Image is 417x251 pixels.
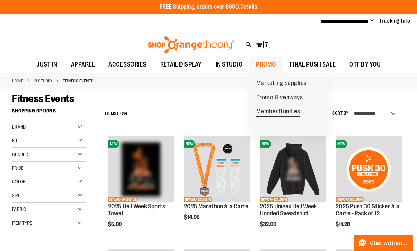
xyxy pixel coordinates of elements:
a: IN STUDIO [209,57,250,72]
div: product [181,133,253,238]
span: Marketing Supplies [256,80,307,88]
span: Chat with an Expert [370,240,409,247]
a: Promo Giveaways [250,91,310,105]
a: Details [240,4,257,10]
p: FREE Shipping, orders over $600. [160,3,257,11]
span: FINAL PUSH SALE [290,57,336,72]
span: Price [12,165,23,171]
span: Promo Giveaways [256,94,303,103]
span: NEW [184,140,195,148]
span: Gender [12,152,28,157]
span: NEW [336,140,347,148]
div: product [332,133,405,245]
span: APPAREL [71,57,95,72]
ul: PROMO [250,73,328,133]
span: Fitness Events [12,93,74,105]
a: RETAIL DISPLAY [153,57,209,73]
a: 2025 Marathon à la Carte [184,203,248,210]
span: IN STUDIO [216,57,243,72]
h2: Items to [105,108,127,119]
a: PROMO [249,57,283,73]
span: NETWORK EXCLUSIVE [184,197,212,202]
span: Brand [12,124,26,130]
a: 2025 Push 30 Sticker à la Carte - Pack of 12 [336,203,400,217]
label: Sort By [332,110,349,116]
a: 2025 Unisex Hell Week Hooded Sweatshirt [260,203,317,217]
a: 2025 Marathon à la CarteNEWNETWORK EXCLUSIVE [184,136,250,203]
span: PROMO [256,57,276,72]
a: 2025 Push 30 Sticker à la Carte - Pack of 12NEWNETWORK EXCLUSIVE [336,136,402,203]
img: 2025 Push 30 Sticker à la Carte - Pack of 12 [336,136,402,202]
span: $5.00 [108,221,123,227]
a: Home [12,78,23,84]
span: RETAIL DISPLAY [160,57,202,72]
a: FINAL PUSH SALE [283,57,343,73]
span: $32.00 [260,221,277,227]
img: 2025 Marathon à la Carte [184,136,250,202]
div: product [256,133,329,245]
span: 1 [117,111,118,116]
a: JUST IN [30,57,64,73]
img: OTF 2025 Hell Week Event Retail [108,136,174,202]
a: Member Bundles [250,105,307,119]
span: NETWORK EXCLUSIVE [108,197,137,202]
img: 2025 Hell Week Hooded Sweatshirt [260,136,326,202]
strong: Fitness Events [63,78,94,84]
button: Account menu [370,17,374,24]
span: Fabric [12,206,26,212]
span: NETWORK EXCLUSIVE [260,197,288,202]
a: IN STUDIO [34,78,53,84]
span: Item Type [12,220,32,226]
a: OTF 2025 Hell Week Event RetailNEWNETWORK EXCLUSIVE [108,136,174,203]
a: 2025 Hell Week Sports Towel [108,203,165,217]
span: JUST IN [36,57,57,72]
span: NETWORK EXCLUSIVE [336,197,364,202]
button: Chat with an Expert [354,235,413,251]
span: ACCESSORIES [108,57,147,72]
a: Tracking Info [379,17,410,25]
img: Shop Orangetheory [147,36,235,53]
span: NEW [260,140,271,148]
span: OTF BY YOU [349,57,381,72]
span: Fit [12,138,18,143]
div: product [105,133,177,245]
a: Marketing Supplies [250,76,314,91]
a: ACCESSORIES [102,57,153,73]
span: $11.28 [336,221,351,227]
span: Size [12,193,20,198]
a: OTF BY YOU [343,57,387,73]
a: APPAREL [64,57,102,73]
span: $14.95 [184,214,201,220]
span: NEW [108,140,119,148]
span: 7 [265,41,268,48]
span: Color [12,179,26,184]
a: 2025 Hell Week Hooded SweatshirtNEWNETWORK EXCLUSIVE [260,136,326,203]
span: Member Bundles [256,108,300,117]
strong: Shopping Options [12,105,86,120]
span: 14 [123,111,127,116]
